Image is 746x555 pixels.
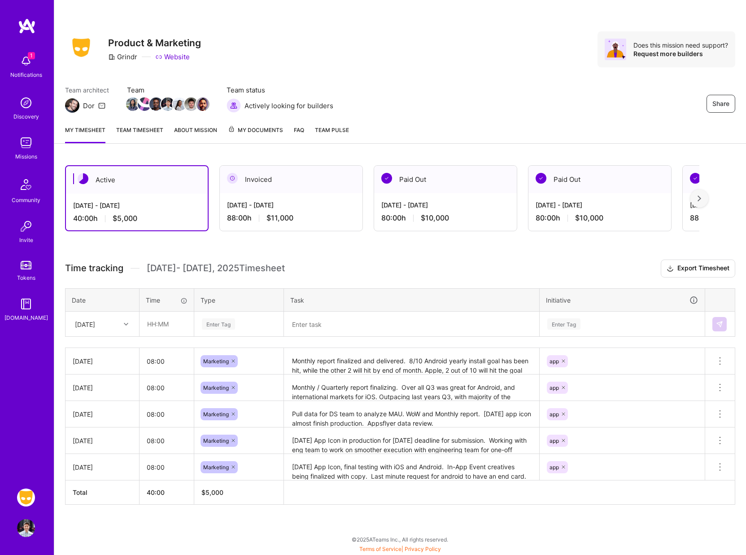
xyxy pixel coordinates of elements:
[173,97,186,111] img: Team Member Avatar
[707,95,735,113] button: Share
[285,428,538,453] textarea: [DATE] App Icon in production for [DATE] deadline for submission. Working with eng team to work o...
[536,200,664,210] div: [DATE] - [DATE]
[98,102,105,109] i: icon Mail
[65,480,140,505] th: Total
[150,97,162,112] a: Team Member Avatar
[220,166,362,193] div: Invoiced
[127,97,139,112] a: Team Member Avatar
[661,260,735,277] button: Export Timesheet
[127,85,209,95] span: Team
[185,97,197,112] a: Team Member Avatar
[536,213,664,223] div: 80:00 h
[73,410,132,419] div: [DATE]
[15,152,37,161] div: Missions
[712,99,729,108] span: Share
[17,94,35,112] img: discovery
[285,349,538,374] textarea: Monthly report finalized and delivered. 8/10 Android yearly install goal has been hit, while the ...
[140,480,194,505] th: 40:00
[113,214,137,223] span: $5,000
[65,263,123,274] span: Time tracking
[405,546,441,552] a: Privacy Policy
[667,264,674,273] i: icon Download
[78,173,88,184] img: Active
[550,384,559,391] span: app
[162,97,174,112] a: Team Member Avatar
[227,213,355,223] div: 88:00 h
[73,462,132,472] div: [DATE]
[228,125,283,143] a: My Documents
[203,411,229,418] span: Marketing
[140,402,194,426] input: HH:MM
[73,436,132,445] div: [DATE]
[66,166,208,194] div: Active
[73,357,132,366] div: [DATE]
[65,98,79,113] img: Team Architect
[54,528,746,551] div: © 2025 ATeams Inc., All rights reserved.
[73,201,201,210] div: [DATE] - [DATE]
[227,200,355,210] div: [DATE] - [DATE]
[83,101,95,110] div: Dor
[149,97,163,111] img: Team Member Avatar
[203,384,229,391] span: Marketing
[15,519,37,537] a: User Avatar
[421,213,449,223] span: $10,000
[4,313,48,322] div: [DOMAIN_NAME]
[19,235,33,245] div: Invite
[285,455,538,480] textarea: [DATE] App Icon, final testing with iOS and Android. In-App Event creatives being finalized with ...
[184,97,198,111] img: Team Member Avatar
[536,173,546,184] img: Paid Out
[698,195,701,202] img: right
[13,112,39,121] div: Discovery
[140,376,194,400] input: HH:MM
[381,173,392,184] img: Paid Out
[315,127,349,133] span: Team Pulse
[359,546,401,552] a: Terms of Service
[140,349,194,373] input: HH:MM
[547,317,580,331] div: Enter Tag
[17,295,35,313] img: guide book
[633,41,728,49] div: Does this mission need support?
[17,52,35,70] img: bell
[381,200,510,210] div: [DATE] - [DATE]
[65,35,97,60] img: Company Logo
[690,173,701,184] img: Paid Out
[227,98,241,113] img: Actively looking for builders
[528,166,671,193] div: Paid Out
[227,173,238,184] img: Invoiced
[65,288,140,312] th: Date
[139,97,150,112] a: Team Member Avatar
[155,52,190,62] a: Website
[197,97,209,112] a: Team Member Avatar
[228,125,283,135] span: My Documents
[146,295,188,305] div: Time
[65,85,109,95] span: Team architect
[75,319,95,329] div: [DATE]
[12,195,40,205] div: Community
[550,358,559,365] span: app
[65,125,105,143] a: My timesheet
[116,125,163,143] a: Team timesheet
[138,97,151,111] img: Team Member Avatar
[147,263,285,274] span: [DATE] - [DATE] , 2025 Timesheet
[124,322,128,326] i: icon Chevron
[633,49,728,58] div: Request more builders
[550,437,559,444] span: app
[716,321,723,328] img: Submit
[140,312,193,336] input: HH:MM
[174,97,185,112] a: Team Member Avatar
[174,125,217,143] a: About Mission
[17,134,35,152] img: teamwork
[17,217,35,235] img: Invite
[17,489,35,507] img: Grindr: Product & Marketing
[381,213,510,223] div: 80:00 h
[374,166,517,193] div: Paid Out
[201,489,223,496] span: $ 5,000
[244,101,333,110] span: Actively looking for builders
[194,288,284,312] th: Type
[550,411,559,418] span: app
[550,464,559,471] span: app
[315,125,349,143] a: Team Pulse
[203,464,229,471] span: Marketing
[161,97,175,111] img: Team Member Avatar
[15,174,37,195] img: Community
